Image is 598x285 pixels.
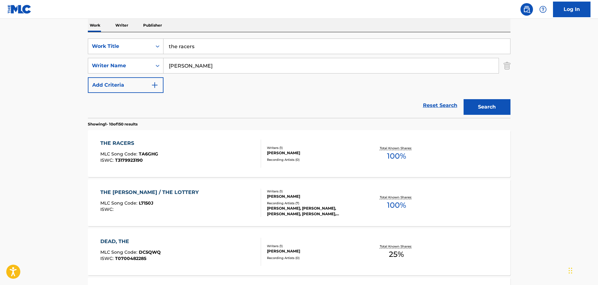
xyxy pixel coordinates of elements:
[523,6,530,13] img: search
[567,255,598,285] iframe: Chat Widget
[537,3,549,16] div: Help
[115,256,146,261] span: T0700482285
[380,195,413,200] p: Total Known Shares:
[553,2,590,17] a: Log In
[88,77,163,93] button: Add Criteria
[267,157,361,162] div: Recording Artists ( 0 )
[8,5,32,14] img: MLC Logo
[267,201,361,206] div: Recording Artists ( 7 )
[539,6,547,13] img: help
[464,99,510,115] button: Search
[387,150,406,162] span: 100 %
[139,151,158,157] span: TA6GHG
[267,194,361,199] div: [PERSON_NAME]
[267,145,361,150] div: Writers ( 1 )
[88,179,510,226] a: THE [PERSON_NAME] / THE LOTTERYMLC Song Code:L7150JISWC:Writers (1)[PERSON_NAME]Recording Artists...
[88,38,510,118] form: Search Form
[380,146,413,150] p: Total Known Shares:
[380,244,413,249] p: Total Known Shares:
[88,19,102,32] p: Work
[139,249,161,255] span: DC5QWQ
[267,248,361,254] div: [PERSON_NAME]
[420,99,460,112] a: Reset Search
[92,62,148,69] div: Writer Name
[113,19,130,32] p: Writer
[92,43,148,50] div: Work Title
[389,249,404,260] span: 25 %
[100,238,161,245] div: DEAD, THE
[151,81,158,89] img: 9d2ae6d4665cec9f34b9.svg
[100,140,158,147] div: THE RACERS
[569,261,572,280] div: Drag
[88,228,510,275] a: DEAD, THEMLC Song Code:DC5QWQISWC:T0700482285Writers (1)[PERSON_NAME]Recording Artists (0)Total K...
[267,244,361,248] div: Writers ( 1 )
[88,130,510,177] a: THE RACERSMLC Song Code:TA6GHGISWC:T3179923190Writers (1)[PERSON_NAME]Recording Artists (0)Total ...
[267,189,361,194] div: Writers ( 1 )
[267,206,361,217] div: [PERSON_NAME], [PERSON_NAME], [PERSON_NAME], [PERSON_NAME], [PERSON_NAME]
[100,206,115,212] span: ISWC :
[88,121,138,127] p: Showing 1 - 10 of 150 results
[100,157,115,163] span: ISWC :
[115,157,143,163] span: T3179923190
[100,256,115,261] span: ISWC :
[387,200,406,211] span: 100 %
[520,3,533,16] a: Public Search
[141,19,164,32] p: Publisher
[267,256,361,260] div: Recording Artists ( 0 )
[504,58,510,74] img: Delete Criterion
[267,150,361,156] div: [PERSON_NAME]
[100,249,139,255] span: MLC Song Code :
[100,189,202,196] div: THE [PERSON_NAME] / THE LOTTERY
[100,151,139,157] span: MLC Song Code :
[139,200,153,206] span: L7150J
[100,200,139,206] span: MLC Song Code :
